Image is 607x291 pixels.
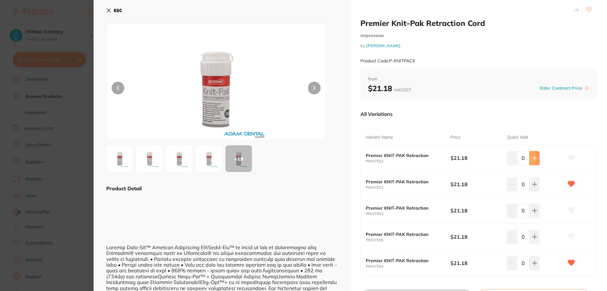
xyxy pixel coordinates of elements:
b: Product Detail [106,185,142,192]
button: Enter Contract Price [538,85,584,91]
small: impression [360,33,597,38]
button: +19 [225,145,252,172]
img: NTU0LmpwZw [198,147,220,170]
b: $21.18 [451,181,501,188]
small: Product Code: P-KNITPACK [360,58,415,64]
b: Premier KNIT-PAK Retraction [366,179,442,184]
b: ESC [114,8,122,13]
small: by [360,43,597,48]
b: Premier KNIT-PAK Retraction [366,153,442,158]
b: Premier KNIT-PAK Retraction [366,206,442,211]
b: $21.18 [451,207,501,214]
p: Quick Add [507,134,528,141]
b: Premier KNIT-PAK Retraction [366,232,442,237]
small: P9007555 [366,238,451,242]
small: P9007554 [366,264,451,269]
img: NTUxLmpwZw [150,40,282,140]
h2: Premier Knit-Pak Retraction Cord [360,18,597,28]
small: P9007552 [366,159,451,163]
b: $21.18 [451,233,501,240]
small: P9007553 [366,212,451,216]
img: NTUxLmpwZw [108,147,131,170]
p: Variant Name [365,134,393,141]
b: $21.18 [451,155,501,161]
p: All Variations [360,111,393,117]
span: from [368,76,589,82]
b: Premier KNIT-PAK Retraction [366,258,442,263]
img: NTUyLmpwZw [138,147,161,170]
div: + 19 [225,145,252,172]
p: Price [451,134,461,141]
b: $21.18 [451,260,501,267]
label: i [584,86,589,91]
small: P9007551 [366,186,451,190]
a: [PERSON_NAME] [366,43,401,48]
b: $21.18 [368,84,411,93]
button: ESC [106,5,122,16]
img: NTUzLmpwZw [168,147,191,170]
span: excl. GST [394,87,411,92]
